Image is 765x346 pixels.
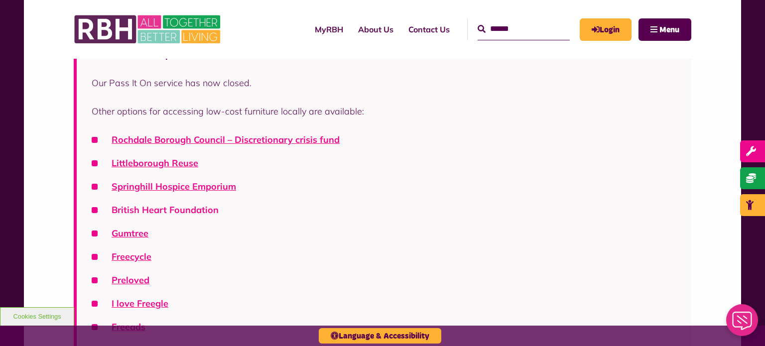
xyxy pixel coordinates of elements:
button: Language & Accessibility [319,328,441,344]
a: Freecycle [112,251,151,262]
span: Menu [659,26,679,34]
a: Contact Us [401,16,457,43]
img: RBH [74,10,223,49]
iframe: Netcall Web Assistant for live chat [720,301,765,346]
p: Other options for accessing low-cost furniture locally are available: [92,105,676,118]
a: About Us [351,16,401,43]
a: I love Freegle [112,298,168,309]
button: Navigation [638,18,691,41]
a: Springhill Hospice Emporium [112,181,236,192]
p: Our Pass It On service has now closed. [92,76,676,90]
a: MyRBH [307,16,351,43]
a: British Heart Foundation [112,204,219,216]
a: Littleborough Reuse [112,157,198,169]
a: Gumtree [112,228,148,239]
a: Freeads [112,321,145,333]
input: Search [478,18,570,40]
a: MyRBH [580,18,632,41]
a: Rochdale Borough Council – Discretionary crisis fund [112,134,340,145]
a: Preloved [112,274,149,286]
